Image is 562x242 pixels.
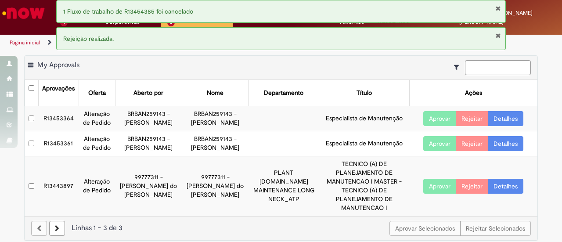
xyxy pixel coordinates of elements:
[495,32,501,39] button: Fechar Notificação
[182,156,249,216] td: 99777311 - [PERSON_NAME] do [PERSON_NAME]
[79,131,115,156] td: Alteração de Pedido
[423,111,456,126] button: Aprovar
[456,136,488,151] button: Rejeitar
[182,131,249,156] td: BRBAN259143 - [PERSON_NAME]
[38,80,79,106] th: Aprovações
[133,89,163,98] div: Aberto por
[63,35,114,43] span: Rejeição realizada.
[79,156,115,216] td: Alteração de Pedido
[495,5,501,12] button: Fechar Notificação
[264,89,303,98] div: Departamento
[456,179,488,194] button: Rejeitar
[115,131,182,156] td: BRBAN259143 - [PERSON_NAME]
[115,106,182,131] td: BRBAN259143 - [PERSON_NAME]
[207,89,223,98] div: Nome
[454,64,463,70] i: Mostrar filtros para: Suas Solicitações
[88,89,106,98] div: Oferta
[319,106,410,131] td: Especialista de Manutenção
[423,136,456,151] button: Aprovar
[182,106,249,131] td: BRBAN259143 - [PERSON_NAME]
[7,35,368,51] ul: Trilhas de página
[488,179,523,194] a: Detalhes
[10,39,40,46] a: Página inicial
[488,111,523,126] a: Detalhes
[319,131,410,156] td: Especialista de Manutenção
[465,89,482,98] div: Ações
[63,7,193,15] span: 1 Fluxo de trabalho de R13454385 foi cancelado
[488,136,523,151] a: Detalhes
[42,84,75,93] div: Aprovações
[38,106,79,131] td: R13453364
[423,179,456,194] button: Aprovar
[1,4,46,22] img: ServiceNow
[37,61,79,69] span: My Approvals
[38,156,79,216] td: R13443897
[38,131,79,156] td: R13453361
[31,223,531,233] div: Linhas 1 − 3 de 3
[249,156,319,216] td: PLANT [DOMAIN_NAME] MAINTENANCE LONG NECK_ATP
[319,156,410,216] td: TECNICO (A) DE PLANEJAMENTO DE MANUTENCAO I MASTER - TECNICO (A) DE PLANEJAMENTO DE MANUTENCAO I
[79,106,115,131] td: Alteração de Pedido
[357,89,372,98] div: Título
[456,111,488,126] button: Rejeitar
[115,156,182,216] td: 99777311 - [PERSON_NAME] do [PERSON_NAME]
